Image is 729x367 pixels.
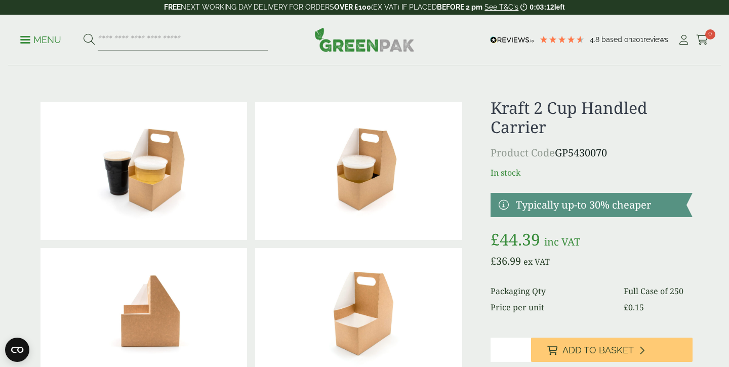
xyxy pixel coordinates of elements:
span: 201 [632,35,643,44]
bdi: 0.15 [624,302,644,313]
span: Add to Basket [562,345,634,356]
strong: FREE [164,3,181,11]
bdi: 44.39 [491,228,540,250]
span: £ [491,254,496,268]
img: REVIEWS.io [490,36,534,44]
img: 5430070 2x Car WC Ang A [40,102,247,240]
i: Cart [696,35,709,45]
button: Open CMP widget [5,338,29,362]
span: 0:03:12 [530,3,554,11]
div: 4.79 Stars [539,35,585,44]
span: £ [491,228,500,250]
span: left [554,3,565,11]
i: My Account [677,35,690,45]
span: 0 [705,29,715,39]
span: Product Code [491,146,555,159]
a: See T&C's [484,3,518,11]
strong: OVER £100 [334,3,371,11]
span: inc VAT [544,235,580,249]
button: Add to Basket [531,338,693,362]
dt: Packaging Qty [491,285,612,297]
p: Menu [20,34,61,46]
span: ex VAT [523,256,550,267]
p: GP5430070 [491,145,693,160]
span: reviews [643,35,668,44]
p: In stock [491,167,693,179]
dd: Full Case of 250 [624,285,693,297]
strong: BEFORE 2 pm [437,3,482,11]
a: 0 [696,32,709,48]
bdi: 36.99 [491,254,521,268]
img: 5430070 2x Car WC Ang B [255,102,462,240]
span: 4.8 [590,35,601,44]
span: Based on [601,35,632,44]
dt: Price per unit [491,301,612,313]
img: GreenPak Supplies [314,27,415,52]
span: £ [624,302,628,313]
a: Menu [20,34,61,44]
h1: Kraft 2 Cup Handled Carrier [491,98,693,137]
